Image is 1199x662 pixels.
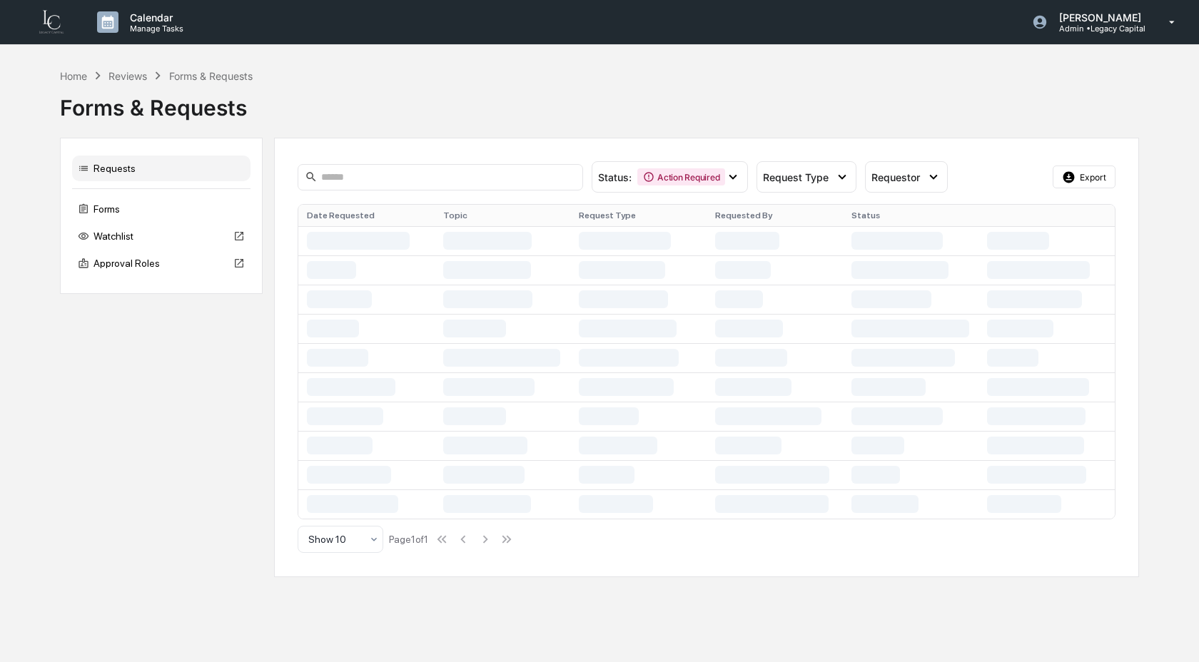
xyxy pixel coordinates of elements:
[435,205,571,226] th: Topic
[1048,11,1148,24] p: [PERSON_NAME]
[60,83,1139,121] div: Forms & Requests
[169,70,253,82] div: Forms & Requests
[763,171,829,183] span: Request Type
[34,9,69,36] img: logo
[118,24,191,34] p: Manage Tasks
[108,70,147,82] div: Reviews
[1053,165,1115,188] button: Export
[637,168,725,185] div: Action Required
[598,171,632,183] span: Status :
[72,223,251,249] div: Watchlist
[298,205,435,226] th: Date Requested
[60,70,87,82] div: Home
[707,205,843,226] th: Requested By
[871,171,920,183] span: Requestor
[72,196,251,222] div: Forms
[570,205,707,226] th: Request Type
[72,250,251,276] div: Approval Roles
[118,11,191,24] p: Calendar
[72,156,251,181] div: Requests
[389,534,428,545] div: Page 1 of 1
[1048,24,1148,34] p: Admin • Legacy Capital
[843,205,979,226] th: Status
